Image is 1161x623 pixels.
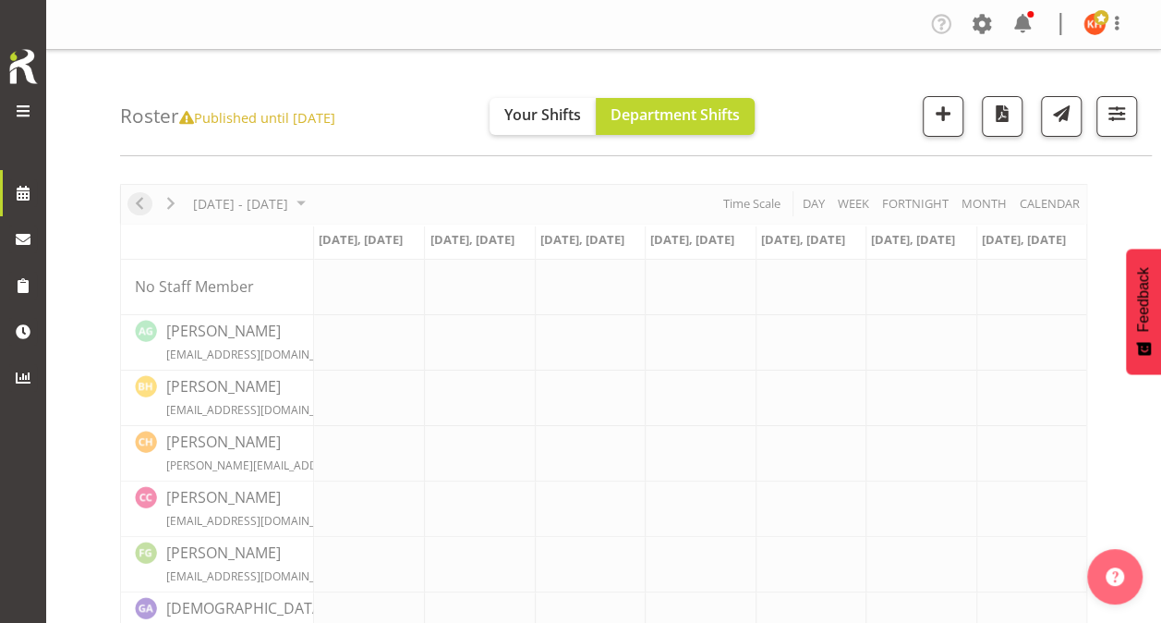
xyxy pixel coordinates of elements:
[179,108,335,127] span: Published until [DATE]
[1126,249,1161,374] button: Feedback - Show survey
[611,104,740,125] span: Department Shifts
[1083,13,1106,35] img: kathryn-hunt10901.jpg
[1106,568,1124,586] img: help-xxl-2.png
[1135,267,1152,332] span: Feedback
[5,46,42,87] img: Rosterit icon logo
[1096,96,1137,137] button: Filter Shifts
[982,96,1022,137] button: Download a PDF of the roster according to the set date range.
[120,105,335,127] h4: Roster
[490,98,596,135] button: Your Shifts
[1041,96,1082,137] button: Send a list of all shifts for the selected filtered period to all rostered employees.
[504,104,581,125] span: Your Shifts
[923,96,963,137] button: Add a new shift
[596,98,755,135] button: Department Shifts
